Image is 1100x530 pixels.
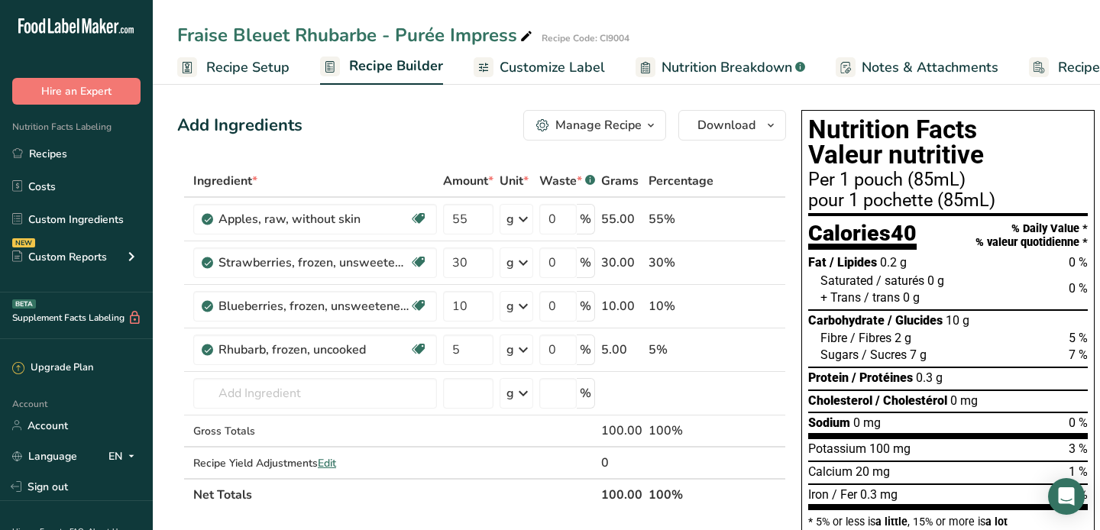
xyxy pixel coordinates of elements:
[836,50,998,85] a: Notes & Attachments
[864,290,900,305] span: / trans
[601,422,642,440] div: 100.00
[820,347,859,362] span: Sugars
[1069,415,1088,430] span: 0 %
[598,478,645,510] th: 100.00
[869,441,911,456] span: 100 mg
[875,393,947,408] span: / Cholestérol
[927,273,944,288] span: 0 g
[1069,347,1088,362] span: 7 %
[1069,464,1088,479] span: 1 %
[177,113,302,138] div: Add Ingredients
[946,313,969,328] span: 10 g
[523,110,666,141] button: Manage Recipe
[862,347,907,362] span: / Sucres
[850,331,891,345] span: / Fibres
[862,57,998,78] span: Notes & Attachments
[649,297,713,315] div: 10%
[808,487,829,502] span: Iron
[177,21,535,49] div: Fraise Bleuet Rhubarbe - Purée Impress
[193,455,437,471] div: Recipe Yield Adjustments
[808,370,849,385] span: Protein
[649,254,713,272] div: 30%
[808,464,852,479] span: Calcium
[808,441,866,456] span: Potassium
[1069,255,1088,270] span: 0 %
[950,393,978,408] span: 0 mg
[320,49,443,86] a: Recipe Builder
[832,487,857,502] span: / Fer
[662,57,792,78] span: Nutrition Breakdown
[1069,331,1088,345] span: 5 %
[12,249,107,265] div: Custom Reports
[601,254,642,272] div: 30.00
[808,117,1088,168] h1: Nutrition Facts Valeur nutritive
[678,110,786,141] button: Download
[12,360,93,376] div: Upgrade Plan
[808,313,885,328] span: Carbohydrate
[601,341,642,359] div: 5.00
[808,415,850,430] span: Sodium
[190,478,598,510] th: Net Totals
[601,297,642,315] div: 10.00
[649,172,713,190] span: Percentage
[860,487,898,502] span: 0.3 mg
[443,172,493,190] span: Amount
[903,290,920,305] span: 0 g
[500,57,605,78] span: Customize Label
[891,220,917,246] span: 40
[808,222,917,250] div: Calories
[539,172,595,190] div: Waste
[218,297,409,315] div: Blueberries, frozen, unsweetened (Includes foods for USDA's Food Distribution Program)
[820,290,861,305] span: + Trans
[645,478,717,510] th: 100%
[649,422,713,440] div: 100%
[853,415,881,430] span: 0 mg
[820,331,847,345] span: Fibre
[506,254,514,272] div: g
[601,172,639,190] span: Grams
[601,210,642,228] div: 55.00
[808,393,872,408] span: Cholesterol
[218,254,409,272] div: Strawberries, frozen, unsweetened (Includes foods for USDA's Food Distribution Program)
[975,222,1088,249] div: % Daily Value * % valeur quotidienne *
[856,464,890,479] span: 20 mg
[12,238,35,247] div: NEW
[649,341,713,359] div: 5%
[555,116,642,134] div: Manage Recipe
[1048,478,1085,515] div: Open Intercom Messenger
[218,341,409,359] div: Rhubarb, frozen, uncooked
[916,370,943,385] span: 0.3 g
[506,384,514,402] div: g
[193,378,437,409] input: Add Ingredient
[108,447,141,465] div: EN
[895,331,911,345] span: 2 g
[12,443,77,470] a: Language
[808,192,1088,210] div: pour 1 pochette (85mL)
[506,297,514,315] div: g
[985,515,1008,528] span: a lot
[506,210,514,228] div: g
[177,50,290,85] a: Recipe Setup
[820,273,873,288] span: Saturated
[808,171,1088,189] div: Per 1 pouch (85mL)
[349,56,443,76] span: Recipe Builder
[601,454,642,472] div: 0
[506,341,514,359] div: g
[636,50,805,85] a: Nutrition Breakdown
[542,31,629,45] div: Recipe Code: CI9004
[12,299,36,309] div: BETA
[808,255,827,270] span: Fat
[318,456,336,470] span: Edit
[888,313,943,328] span: / Glucides
[500,172,529,190] span: Unit
[830,255,877,270] span: / Lipides
[875,515,907,528] span: a little
[193,172,257,190] span: Ingredient
[910,347,927,362] span: 7 g
[876,273,924,288] span: / saturés
[649,210,713,228] div: 55%
[193,423,437,439] div: Gross Totals
[852,370,913,385] span: / Protéines
[218,210,409,228] div: Apples, raw, without skin
[206,57,290,78] span: Recipe Setup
